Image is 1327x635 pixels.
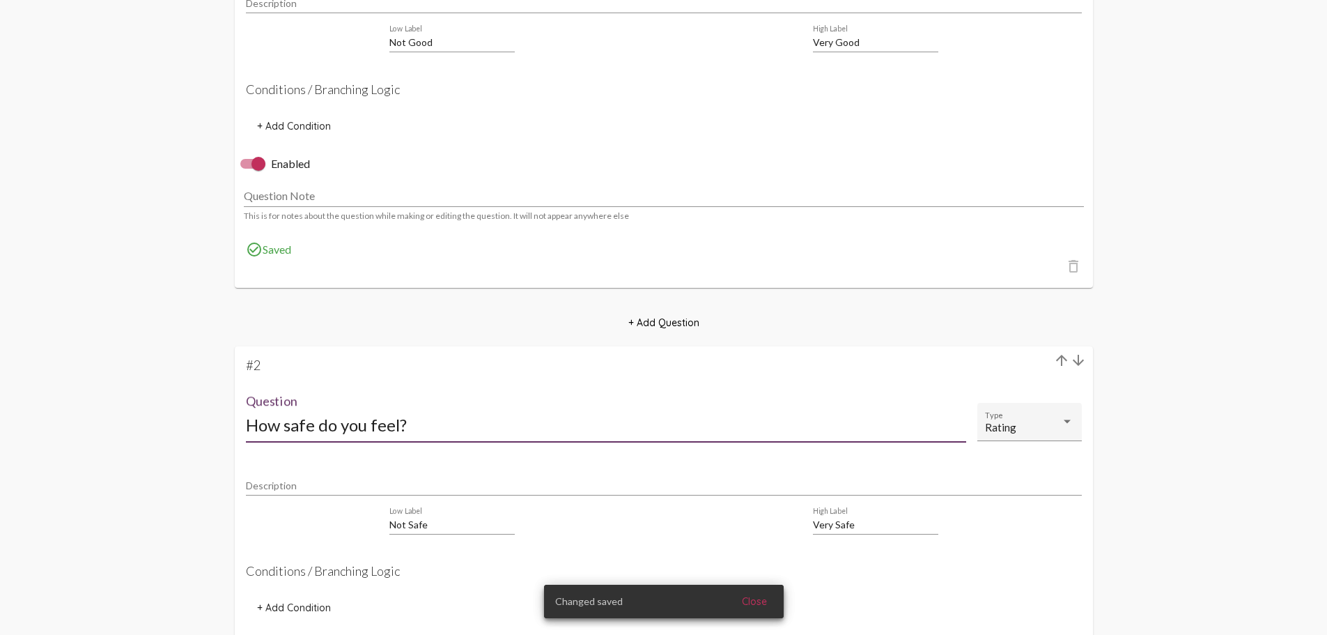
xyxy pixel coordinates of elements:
div: Saved [246,241,1082,258]
span: Enabled [271,155,310,172]
span: Close [742,595,767,608]
span: + Add Condition [257,120,331,132]
mat-icon: delete_outline [1065,258,1082,275]
h4: Conditions / Branching Logic [246,563,1082,579]
h3: #2 [246,358,1082,373]
mat-icon: arrow_downward [1070,352,1087,369]
button: + Add Question [617,310,711,335]
span: + Add Condition [257,602,331,614]
mat-icon: check_circle_outline [246,241,263,258]
span: + Add Question [628,316,699,329]
mat-select-trigger: Rating [985,421,1016,434]
h4: Conditions / Branching Logic [246,82,1082,97]
mat-hint: This is for notes about the question while making or editing the question. It will not appear any... [244,211,629,221]
button: + Add Condition [246,595,342,620]
mat-icon: arrow_upward [1053,352,1070,369]
button: + Add Condition [246,114,342,139]
span: Changed saved [555,595,623,609]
